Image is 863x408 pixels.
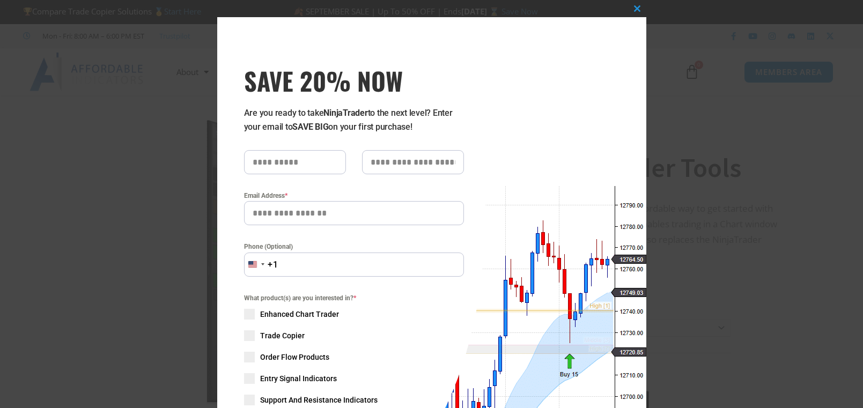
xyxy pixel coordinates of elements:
[268,258,278,272] div: +1
[260,352,329,362] span: Order Flow Products
[260,373,337,384] span: Entry Signal Indicators
[323,108,367,118] strong: NinjaTrader
[244,309,464,320] label: Enhanced Chart Trader
[244,65,464,95] h3: SAVE 20% NOW
[244,373,464,384] label: Entry Signal Indicators
[244,253,278,277] button: Selected country
[244,330,464,341] label: Trade Copier
[260,330,305,341] span: Trade Copier
[260,395,378,405] span: Support And Resistance Indicators
[244,293,464,303] span: What product(s) are you interested in?
[292,122,328,132] strong: SAVE BIG
[260,309,339,320] span: Enhanced Chart Trader
[244,352,464,362] label: Order Flow Products
[244,241,464,252] label: Phone (Optional)
[244,106,464,134] p: Are you ready to take to the next level? Enter your email to on your first purchase!
[244,395,464,405] label: Support And Resistance Indicators
[244,190,464,201] label: Email Address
